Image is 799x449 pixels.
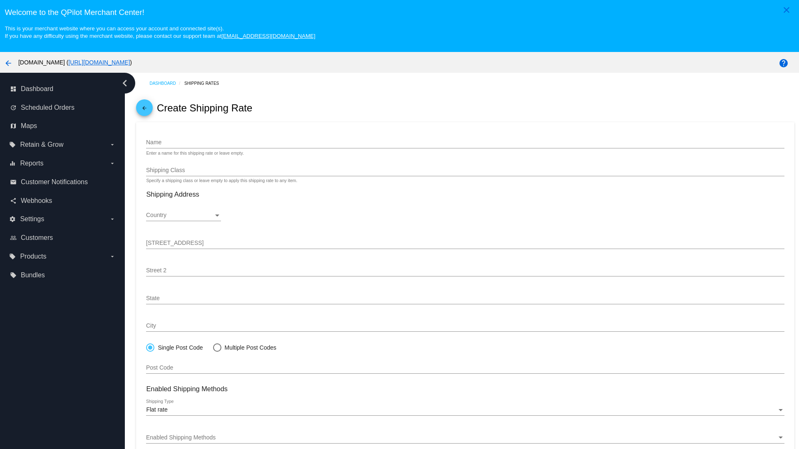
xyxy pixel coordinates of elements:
a: [EMAIL_ADDRESS][DOMAIN_NAME] [221,33,315,39]
a: share Webhooks [10,194,116,207]
i: arrow_drop_down [109,216,116,222]
div: Enter a name for this shipping rate or leave empty. [146,151,243,156]
mat-icon: arrow_back [3,58,13,68]
span: Country [146,212,166,218]
i: email [10,179,17,185]
mat-icon: help [779,58,789,68]
div: Single Post Code [154,344,203,351]
i: chevron_left [118,76,132,90]
i: local_offer [10,272,17,279]
a: [URL][DOMAIN_NAME] [68,59,130,66]
span: [DOMAIN_NAME] ( ) [18,59,132,66]
span: Retain & Grow [20,141,63,148]
i: settings [9,216,16,222]
i: map [10,123,17,129]
h2: Create Shipping Rate [157,102,252,114]
input: Name [146,139,784,146]
i: share [10,197,17,204]
input: Street 2 [146,267,784,274]
i: arrow_drop_down [109,253,116,260]
a: Shipping Rates [184,77,226,90]
small: This is your merchant website where you can access your account and connected site(s). If you hav... [5,25,315,39]
i: equalizer [9,160,16,167]
a: people_outline Customers [10,231,116,244]
a: Dashboard [149,77,184,90]
span: Products [20,253,46,260]
span: Webhooks [21,197,52,205]
h3: Shipping Address [146,190,784,198]
span: Customer Notifications [21,178,88,186]
h3: Enabled Shipping Methods [146,385,784,393]
span: Enabled Shipping Methods [146,434,216,441]
i: people_outline [10,234,17,241]
span: Settings [20,215,44,223]
input: State [146,295,784,302]
a: dashboard Dashboard [10,82,116,96]
i: local_offer [9,141,16,148]
a: update Scheduled Orders [10,101,116,114]
mat-select: Enabled Shipping Methods [146,434,784,441]
span: Bundles [21,271,45,279]
span: Maps [21,122,37,130]
span: Scheduled Orders [21,104,74,111]
input: Post Code [146,365,784,371]
mat-icon: close [782,5,792,15]
mat-select: Shipping Type [146,407,784,413]
i: local_offer [9,253,16,260]
mat-select: Country [146,212,221,219]
i: arrow_drop_down [109,160,116,167]
a: email Customer Notifications [10,175,116,189]
mat-icon: arrow_back [139,105,149,115]
a: map Maps [10,119,116,133]
input: Shipping Class [146,167,784,174]
div: Multiple Post Codes [221,344,277,351]
span: Customers [21,234,53,242]
h3: Welcome to the QPilot Merchant Center! [5,8,794,17]
i: arrow_drop_down [109,141,116,148]
input: Street 1 [146,240,784,247]
input: City [146,323,784,329]
i: update [10,104,17,111]
div: Specify a shipping class or leave empty to apply this shipping rate to any item. [146,178,297,183]
a: local_offer Bundles [10,269,116,282]
span: Flat rate [146,406,167,413]
i: dashboard [10,86,17,92]
span: Dashboard [21,85,53,93]
span: Reports [20,160,43,167]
